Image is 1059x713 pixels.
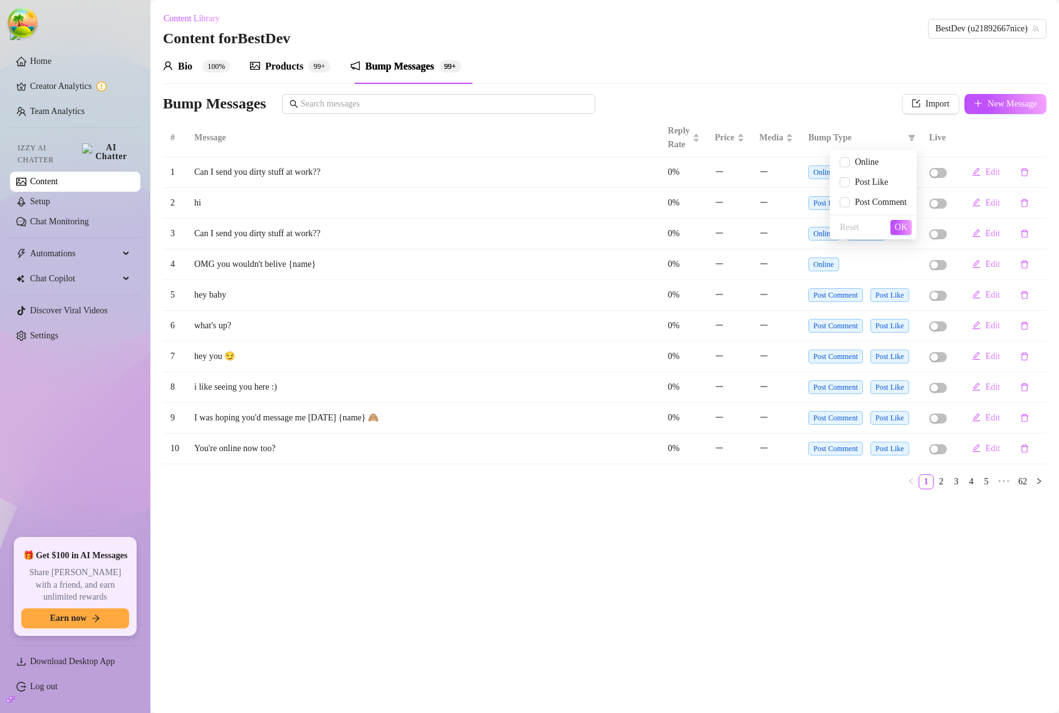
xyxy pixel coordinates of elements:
button: Edit [962,285,1010,305]
span: Post Comment [808,288,863,302]
a: Creator Analytics exclamation-circle [30,76,130,96]
td: 8 [163,372,187,403]
button: Edit [962,377,1010,397]
sup: 100% [202,60,230,73]
span: Izzy AI Chatter [18,142,77,166]
span: Chat Copilot [30,269,119,289]
span: Edit [986,351,1000,362]
span: picture [250,61,260,71]
span: Post Like [870,380,909,394]
span: Edit [986,290,1000,300]
a: Home [30,56,51,66]
span: search [290,100,298,108]
span: minus [715,351,724,360]
button: Edit [962,346,1010,367]
td: hey baby [187,280,660,311]
span: user [163,61,173,71]
td: hey you 😏 [187,341,660,372]
span: 0% [668,259,680,269]
button: Edit [962,316,1010,336]
span: Post Like [870,319,909,333]
span: 0% [668,229,680,238]
span: Post Comment [808,411,863,425]
span: edit [972,444,981,452]
li: 3 [949,474,964,489]
a: Chat Monitoring [30,217,89,226]
button: New Message [964,94,1046,114]
td: 4 [163,249,187,280]
div: Bump Messages [365,59,434,74]
span: Post Like [850,177,888,187]
button: delete [1010,316,1039,336]
span: minus [759,444,768,452]
button: delete [1010,408,1039,428]
span: delete [1020,444,1029,453]
th: Message [187,119,660,157]
button: right [1031,474,1046,489]
span: notification [350,61,360,71]
span: edit [972,198,981,207]
span: BestDev (u21892667nice) [936,19,1039,38]
span: Edit [986,413,1000,423]
button: Import [902,94,959,114]
button: delete [1010,439,1039,459]
a: Discover Viral Videos [30,306,108,315]
h3: Content for BestDev [163,29,290,49]
a: 1 [919,475,933,489]
a: 4 [964,475,978,489]
span: minus [759,413,768,422]
a: 62 [1015,475,1031,489]
th: Reply Rate [660,119,707,157]
span: Online [808,258,839,271]
button: left [904,474,919,489]
button: delete [1010,224,1039,244]
span: minus [715,259,724,268]
span: delete [1020,414,1029,422]
sup: 619 [439,60,461,73]
span: minus [759,382,768,391]
li: 5 [979,474,994,489]
a: Setup [30,197,50,206]
span: edit [972,351,981,360]
td: 9 [163,403,187,434]
td: OMG you wouldn't belive {name} [187,249,660,280]
th: Media [752,119,801,157]
a: Log out [30,682,58,691]
a: 3 [949,475,963,489]
span: minus [759,351,768,360]
span: 0% [668,198,680,207]
button: delete [1010,377,1039,397]
button: delete [1010,193,1039,213]
a: 5 [979,475,993,489]
span: Post Like [870,442,909,455]
button: Edit [962,439,1010,459]
span: edit [972,321,981,330]
span: minus [715,229,724,237]
span: plus [974,99,983,108]
span: Post Comment [808,380,863,394]
span: Post Like [870,350,909,363]
span: 0% [668,167,680,177]
span: minus [715,167,724,176]
span: 0% [668,444,680,453]
span: minus [759,259,768,268]
span: Post Like [808,196,847,210]
span: minus [759,321,768,330]
span: edit [972,413,981,422]
button: Reset [835,220,864,235]
span: arrow-right [91,614,100,623]
span: build [6,695,15,704]
span: Download Desktop App [30,657,115,666]
a: 2 [934,475,948,489]
td: 6 [163,311,187,341]
span: Edit [986,382,1000,392]
span: Post Like [870,411,909,425]
span: Edit [986,167,1000,177]
span: thunderbolt [16,249,26,259]
button: delete [1010,254,1039,274]
span: delete [1020,260,1029,269]
td: hi [187,188,660,219]
span: 0% [668,351,680,361]
img: AI Chatter [82,143,130,161]
td: 2 [163,188,187,219]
